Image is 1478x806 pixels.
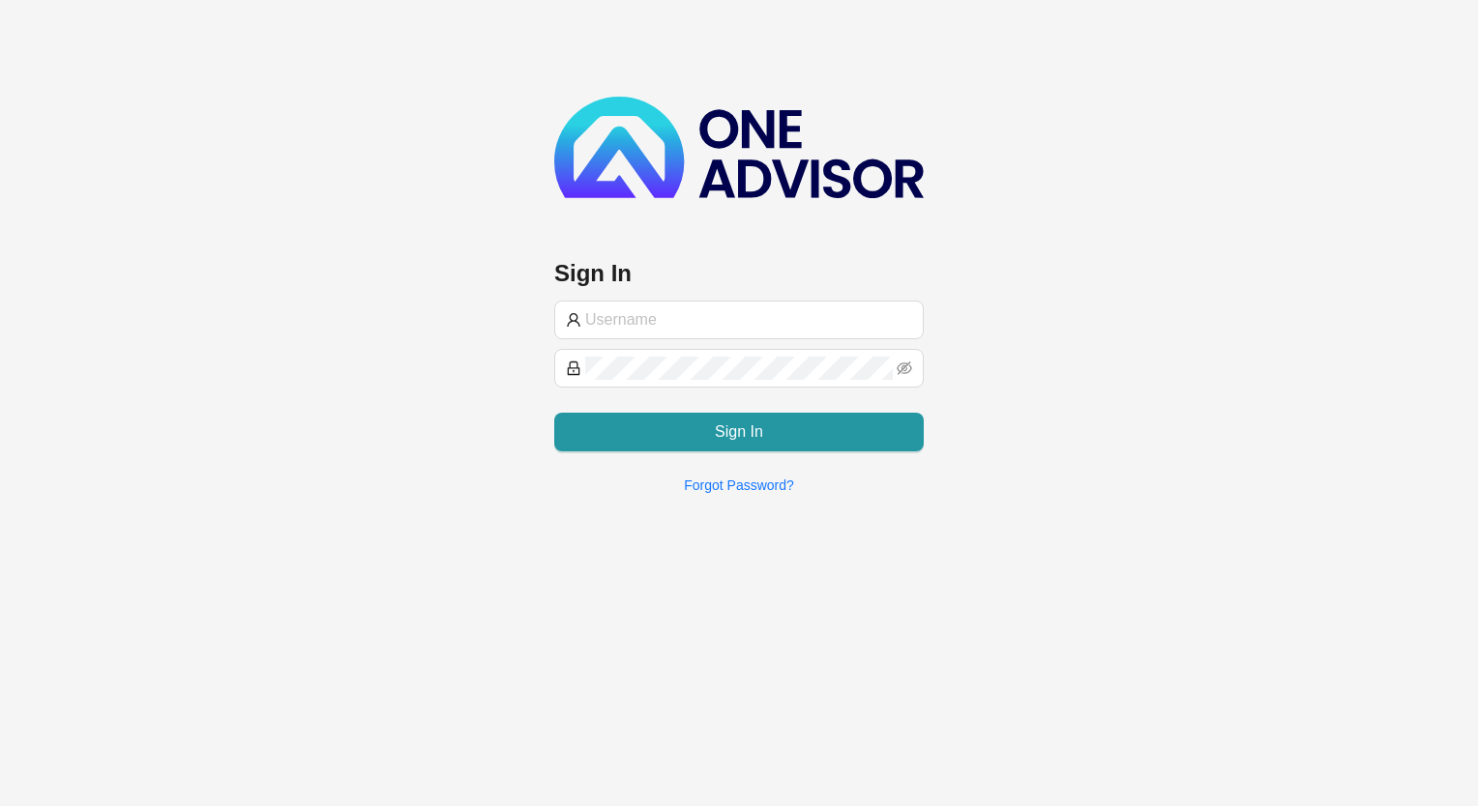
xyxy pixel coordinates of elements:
span: lock [566,360,581,376]
span: eye-invisible [897,360,912,376]
input: Username [585,308,912,331]
button: Sign In [554,413,924,451]
span: user [566,312,581,328]
span: Sign In [715,420,763,444]
img: b89e593ecd872904241dc73b71df2e41-logo-dark.svg [554,97,924,198]
a: Forgot Password? [684,477,794,493]
h3: Sign In [554,258,924,289]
